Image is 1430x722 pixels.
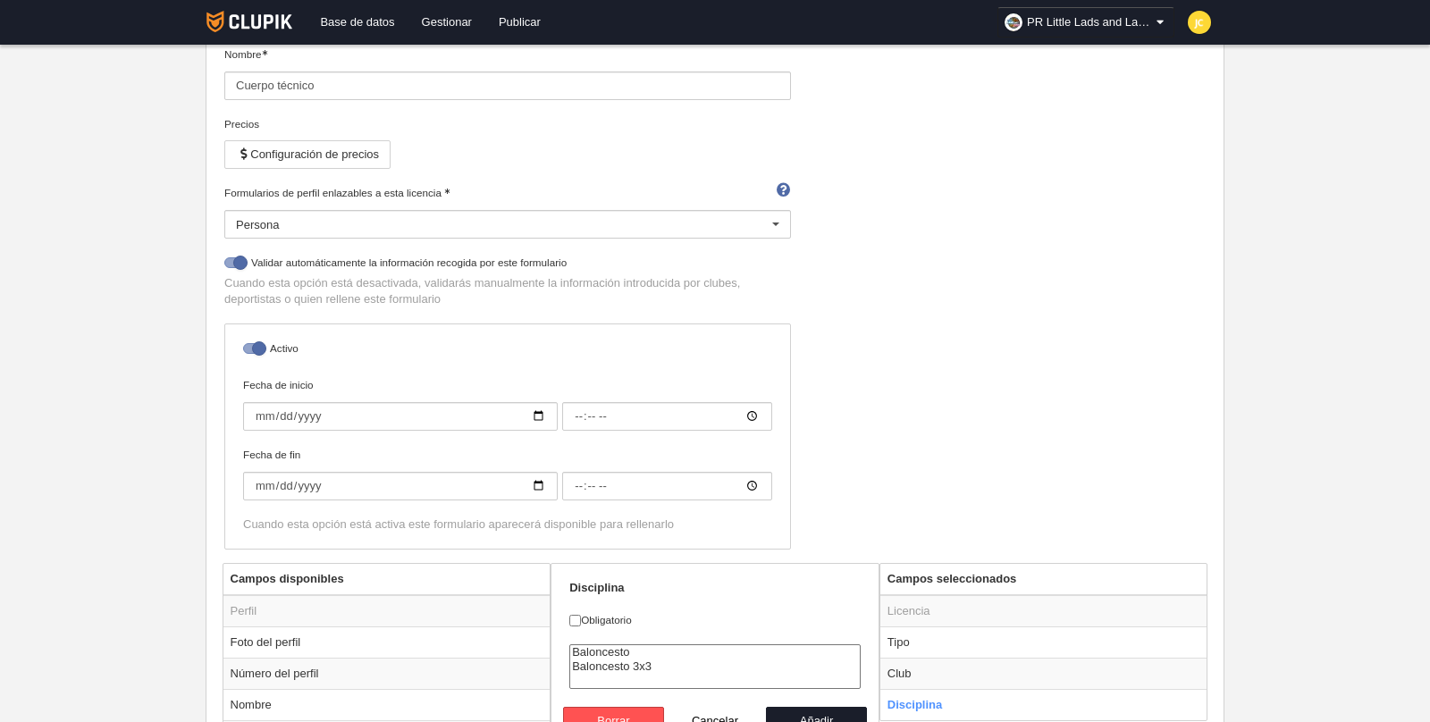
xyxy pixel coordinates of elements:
input: Fecha de fin [243,472,558,500]
th: Campos disponibles [223,564,551,595]
option: Baloncesto 3x3 [570,659,860,674]
input: Fecha de inicio [562,402,772,431]
div: Cuando esta opción está activa este formulario aparecerá disponible para rellenarlo [243,516,772,533]
td: Licencia [880,595,1207,627]
td: Tipo [880,626,1207,658]
i: Obligatorio [444,189,450,194]
p: Cuando esta opción está desactivada, validarás manualmente la información introducida por clubes,... [224,275,791,307]
i: Obligatorio [262,50,267,55]
td: Perfil [223,595,551,627]
span: Persona [236,218,279,231]
img: Oa1Nx3A3h3Wg.30x30.jpg [1005,13,1022,31]
td: Disciplina [880,689,1207,720]
strong: Disciplina [569,581,624,594]
span: PR Little Lads and Lassies [1027,13,1152,31]
input: Obligatorio [569,615,581,626]
img: c2l6ZT0zMHgzMCZmcz05JnRleHQ9SkMmYmc9ZmRkODM1.png [1188,11,1211,34]
label: Formularios de perfil enlazables a esta licencia [224,185,791,201]
div: Precios [224,116,791,132]
a: PR Little Lads and Lassies [997,7,1174,38]
label: Fecha de fin [243,447,772,500]
label: Nombre [224,46,791,100]
td: Número del perfil [223,658,551,689]
td: Nombre [223,689,551,720]
img: Clupik [206,11,293,32]
label: Validar automáticamente la información recogida por este formulario [224,255,791,275]
th: Campos seleccionados [880,564,1207,595]
button: Configuración de precios [224,140,391,169]
label: Obligatorio [569,612,861,628]
td: Foto del perfil [223,626,551,658]
input: Nombre [224,71,791,100]
td: Club [880,658,1207,689]
input: Fecha de fin [562,472,772,500]
input: Fecha de inicio [243,402,558,431]
option: Baloncesto [570,645,860,659]
label: Fecha de inicio [243,377,772,431]
label: Activo [243,340,772,361]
